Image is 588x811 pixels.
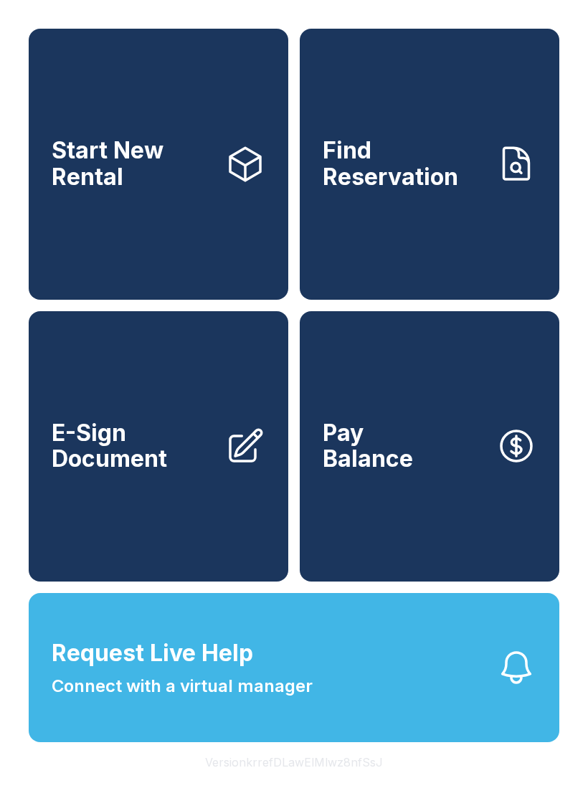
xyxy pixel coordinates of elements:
button: PayBalance [300,311,559,582]
a: E-Sign Document [29,311,288,582]
button: VersionkrrefDLawElMlwz8nfSsJ [194,742,394,782]
button: Request Live HelpConnect with a virtual manager [29,593,559,742]
span: Find Reservation [323,138,485,190]
a: Start New Rental [29,29,288,300]
span: Pay Balance [323,420,413,473]
span: Request Live Help [52,636,253,670]
span: Connect with a virtual manager [52,673,313,699]
span: Start New Rental [52,138,214,190]
span: E-Sign Document [52,420,214,473]
a: Find Reservation [300,29,559,300]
